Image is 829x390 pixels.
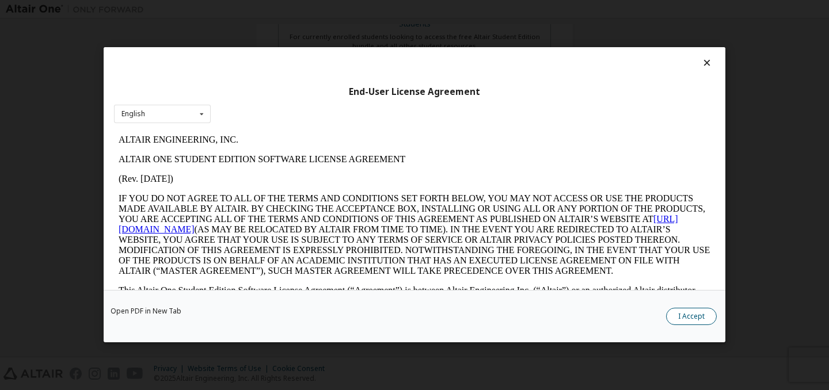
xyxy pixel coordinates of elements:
[111,308,181,315] a: Open PDF in New Tab
[5,44,596,54] p: (Rev. [DATE])
[5,63,596,146] p: IF YOU DO NOT AGREE TO ALL OF THE TERMS AND CONDITIONS SET FORTH BELOW, YOU MAY NOT ACCESS OR USE...
[114,86,715,98] div: End-User License Agreement
[5,24,596,35] p: ALTAIR ONE STUDENT EDITION SOFTWARE LICENSE AGREEMENT
[5,84,564,104] a: [URL][DOMAIN_NAME]
[5,155,596,197] p: This Altair One Student Edition Software License Agreement (“Agreement”) is between Altair Engine...
[5,5,596,15] p: ALTAIR ENGINEERING, INC.
[666,308,717,326] button: I Accept
[121,110,145,117] div: English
